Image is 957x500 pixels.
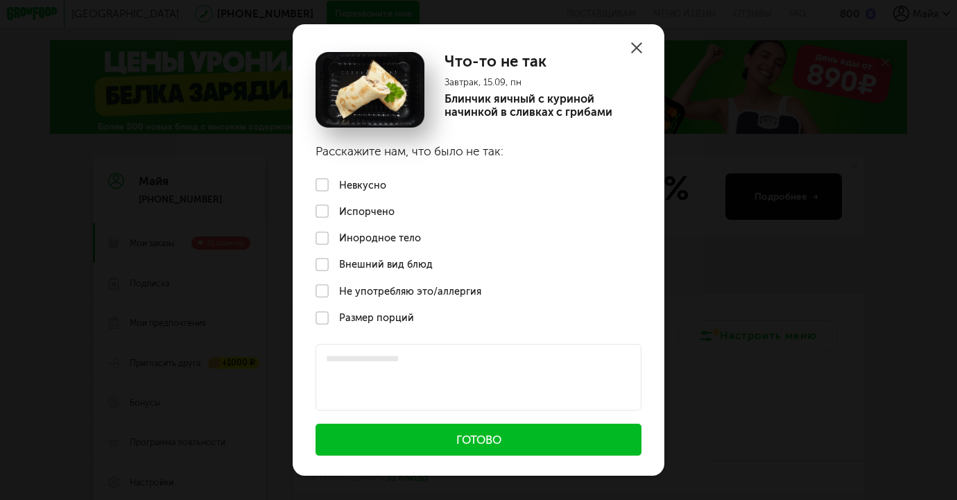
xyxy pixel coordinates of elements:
label: Невкусно [293,171,665,198]
label: Испорчено [293,198,665,225]
h1: Что-то не так [445,52,641,71]
p: Блинчик яичный с куриной начинкой в сливках с грибами [445,92,641,119]
label: Размер порций [293,304,665,331]
label: Инородное тело [293,225,665,251]
label: Не употребляю это/аллергия [293,278,665,304]
label: Внешний вид блюд [293,251,665,277]
button: Готово [316,424,641,456]
img: Блинчик яичный с куриной начинкой в сливках с грибами [316,52,424,128]
p: Завтрак, 15.09, пн [445,76,641,87]
h3: Расскажите нам, что было не так: [293,128,665,171]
